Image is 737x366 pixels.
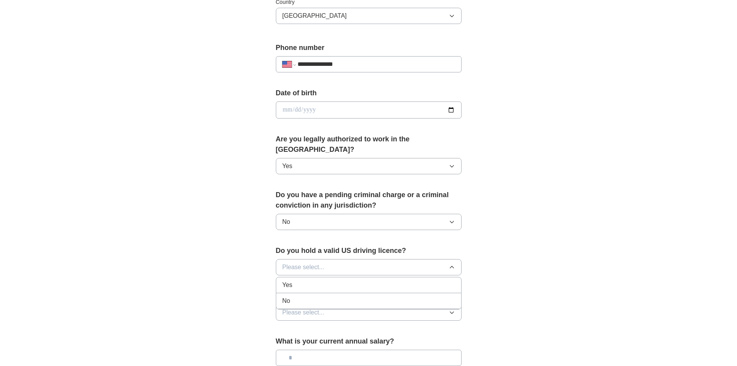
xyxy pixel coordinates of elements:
button: [GEOGRAPHIC_DATA] [276,8,462,24]
label: Date of birth [276,88,462,98]
label: Are you legally authorized to work in the [GEOGRAPHIC_DATA]? [276,134,462,155]
label: What is your current annual salary? [276,336,462,347]
label: Do you hold a valid US driving licence? [276,246,462,256]
span: No [282,217,290,227]
span: Please select... [282,263,325,272]
span: No [282,296,290,306]
button: Please select... [276,304,462,321]
button: Please select... [276,259,462,275]
label: Do you have a pending criminal charge or a criminal conviction in any jurisdiction? [276,190,462,211]
label: Phone number [276,43,462,53]
span: Yes [282,280,292,290]
span: [GEOGRAPHIC_DATA] [282,11,347,21]
button: Yes [276,158,462,174]
span: Yes [282,162,292,171]
span: Please select... [282,308,325,317]
button: No [276,214,462,230]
